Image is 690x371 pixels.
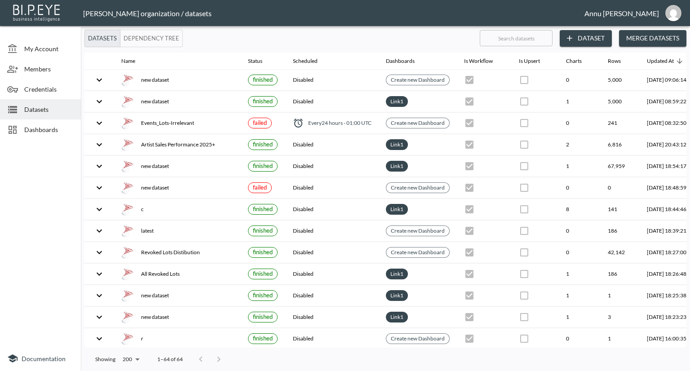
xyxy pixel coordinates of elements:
[601,177,640,199] th: 0
[389,225,447,236] a: Create new Dashboard
[95,355,115,363] p: Showing
[121,56,147,66] span: Name
[92,288,107,303] button: expand row
[114,221,241,242] th: {"type":"div","key":null,"ref":null,"props":{"style":{"display":"flex","gap":16,"alignItems":"cen...
[512,307,559,328] th: {"type":{},"key":null,"ref":null,"props":{"disabled":true,"checked":false,"color":"primary","styl...
[457,134,512,155] th: {"type":{},"key":null,"ref":null,"props":{"disabled":true,"checked":true,"color":"primary","style...
[512,285,559,306] th: {"type":{},"key":null,"ref":null,"props":{"disabled":true,"checked":false,"color":"primary","styl...
[512,70,559,91] th: {"type":{},"key":null,"ref":null,"props":{"disabled":true,"color":"primary","style":{"padding":0}...
[379,113,457,134] th: {"type":{},"key":null,"ref":null,"props":{"size":"small","clickable":true,"style":{"background":"...
[121,138,134,151] img: mssql icon
[114,91,241,112] th: {"type":"div","key":null,"ref":null,"props":{"style":{"display":"flex","gap":16,"alignItems":"cen...
[559,264,601,285] th: 1
[512,242,559,263] th: {"type":{},"key":null,"ref":null,"props":{"disabled":true,"checked":false,"color":"primary","styl...
[253,313,273,320] span: finished
[559,242,601,263] th: 0
[92,137,107,152] button: expand row
[379,156,457,177] th: {"type":"div","key":null,"ref":null,"props":{"style":{"display":"flex","flexWrap":"wrap","gap":6}...
[114,199,241,220] th: {"type":"div","key":null,"ref":null,"props":{"style":{"display":"flex","gap":16,"alignItems":"cen...
[286,285,379,306] th: Disabled
[24,44,74,53] span: My Account
[601,242,640,263] th: 42,142
[519,56,540,66] div: Is Upsert
[659,2,688,24] button: annu@mutualart.com
[389,333,447,344] a: Create new Dashboard
[119,353,143,365] div: 200
[386,75,450,85] div: Create new Dashboard
[379,91,457,112] th: {"type":"div","key":null,"ref":null,"props":{"style":{"display":"flex","flexWrap":"wrap","gap":6}...
[121,203,134,216] img: mssql icon
[121,181,234,194] div: new dataset
[386,139,408,150] div: Link1
[601,264,640,285] th: 186
[253,97,273,105] span: finished
[92,72,107,88] button: expand row
[379,70,457,91] th: {"type":{},"key":null,"ref":null,"props":{"size":"small","clickable":true,"style":{"background":"...
[286,264,379,285] th: Disabled
[647,56,686,66] span: Updated At
[253,184,267,191] span: failed
[559,285,601,306] th: 1
[389,161,405,171] a: Link1
[389,204,405,214] a: Link1
[121,225,234,237] div: latest
[457,70,512,91] th: {"type":{},"key":null,"ref":null,"props":{"disabled":true,"checked":true,"color":"primary","style...
[389,182,447,193] a: Create new Dashboard
[241,199,286,220] th: {"type":{},"key":null,"ref":null,"props":{"size":"small","label":{"type":{},"key":null,"ref":null...
[512,134,559,155] th: {"type":{},"key":null,"ref":null,"props":{"disabled":true,"checked":false,"color":"primary","styl...
[24,125,74,134] span: Dashboards
[121,289,234,302] div: new dataset
[83,9,584,18] div: [PERSON_NAME] organization / datasets
[389,312,405,322] a: Link1
[559,199,601,220] th: 8
[559,134,601,155] th: 2
[22,355,66,362] span: Documentation
[386,182,450,193] div: Create new Dashboard
[114,70,241,91] th: {"type":"div","key":null,"ref":null,"props":{"style":{"display":"flex","gap":16,"alignItems":"cen...
[92,180,107,195] button: expand row
[601,91,640,112] th: 5,000
[286,242,379,263] th: Disabled
[241,113,286,134] th: {"type":{},"key":null,"ref":null,"props":{"size":"small","label":{"type":{},"key":null,"ref":null...
[7,353,74,364] a: Documentation
[559,91,601,112] th: 1
[386,269,408,279] div: Link1
[601,134,640,155] th: 6,816
[253,119,267,126] span: failed
[457,328,512,349] th: {"type":{},"key":null,"ref":null,"props":{"disabled":true,"checked":true,"color":"primary","style...
[114,264,241,285] th: {"type":"div","key":null,"ref":null,"props":{"style":{"display":"flex","gap":16,"alignItems":"cen...
[121,268,134,280] img: mssql icon
[114,242,241,263] th: {"type":"div","key":null,"ref":null,"props":{"style":{"display":"flex","gap":16,"alignItems":"cen...
[92,223,107,238] button: expand row
[241,91,286,112] th: {"type":{},"key":null,"ref":null,"props":{"size":"small","label":{"type":{},"key":null,"ref":null...
[24,64,74,74] span: Members
[286,307,379,328] th: Disabled
[253,227,273,234] span: finished
[457,221,512,242] th: {"type":{},"key":null,"ref":null,"props":{"disabled":true,"checked":true,"color":"primary","style...
[286,156,379,177] th: Disabled
[601,156,640,177] th: 67,959
[114,328,241,349] th: {"type":"div","key":null,"ref":null,"props":{"style":{"display":"flex","gap":16,"alignItems":"cen...
[559,328,601,349] th: 0
[286,70,379,91] th: Disabled
[457,242,512,263] th: {"type":{},"key":null,"ref":null,"props":{"disabled":true,"checked":true,"color":"primary","style...
[464,56,504,66] span: Is Workflow
[386,204,408,215] div: Link1
[512,328,559,349] th: {"type":{},"key":null,"ref":null,"props":{"disabled":true,"checked":false,"color":"primary","styl...
[253,76,273,83] span: finished
[386,225,450,236] div: Create new Dashboard
[601,199,640,220] th: 141
[253,335,273,342] span: finished
[84,30,183,47] div: Platform
[566,56,593,66] span: Charts
[92,245,107,260] button: expand row
[389,139,405,150] a: Link1
[601,221,640,242] th: 186
[253,270,273,277] span: finished
[121,74,134,86] img: mssql icon
[559,307,601,328] th: 1
[84,30,120,47] button: Datasets
[248,56,262,66] div: Status
[241,307,286,328] th: {"type":{},"key":null,"ref":null,"props":{"size":"small","label":{"type":{},"key":null,"ref":null...
[512,177,559,199] th: {"type":{},"key":null,"ref":null,"props":{"disabled":true,"checked":false,"color":"primary","styl...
